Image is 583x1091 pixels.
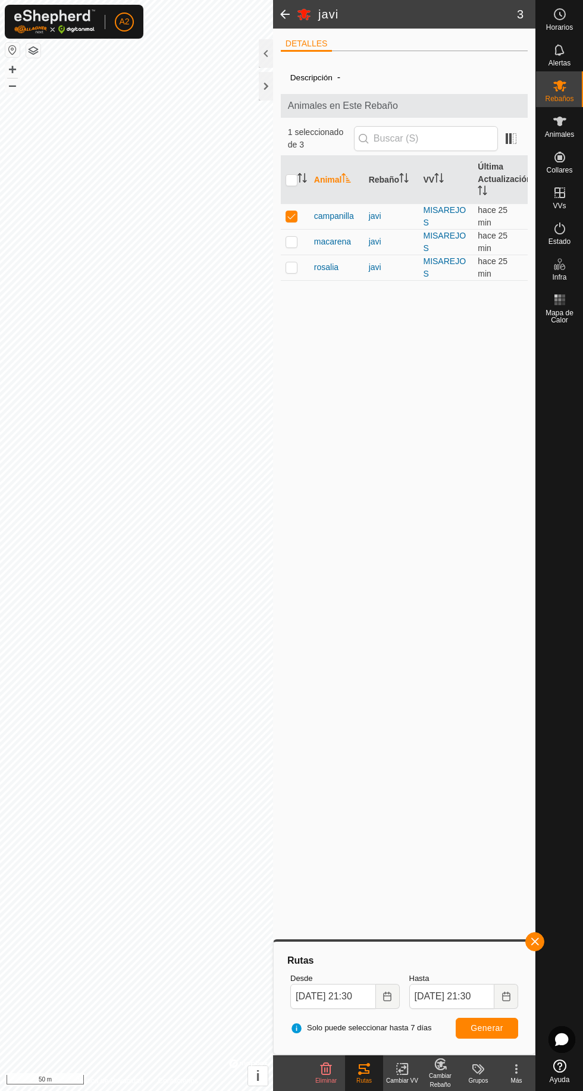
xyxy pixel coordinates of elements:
span: Collares [546,167,572,174]
button: – [5,78,20,92]
span: Ayuda [550,1076,570,1083]
span: Horarios [546,24,573,31]
span: Rebaños [545,95,573,102]
img: Logo Gallagher [14,10,95,34]
a: Ayuda [536,1055,583,1088]
p-sorticon: Activar para ordenar [434,175,444,184]
li: DETALLES [281,37,333,52]
button: Capas del Mapa [26,43,40,58]
a: MISAREJOS [423,231,466,253]
button: + [5,62,20,77]
a: Política de Privacidad [75,1076,143,1086]
span: A2 [119,15,129,28]
button: Generar [456,1018,518,1039]
span: macarena [314,236,351,248]
p-sorticon: Activar para ordenar [297,175,307,184]
button: Choose Date [494,984,518,1009]
label: Hasta [409,973,519,985]
th: Animal [309,156,364,204]
span: Animales [545,131,574,138]
div: Rutas [286,954,523,968]
p-sorticon: Activar para ordenar [399,175,409,184]
div: Más [497,1076,535,1085]
span: Estado [548,238,571,245]
a: MISAREJOS [423,256,466,278]
span: 26 ago 2025, 21:03 [478,231,507,253]
span: Eliminar [315,1077,337,1084]
div: Grupos [459,1076,497,1085]
button: i [248,1066,268,1086]
span: Mapa de Calor [539,309,580,324]
th: Última Actualización [473,156,528,204]
label: Desde [290,973,400,985]
a: Contáctenos [158,1076,198,1086]
h2: javi [318,7,517,21]
div: javi [369,210,414,222]
span: Animales en Este Rebaño [288,99,521,113]
span: 1 seleccionado de 3 [288,126,354,151]
span: Alertas [548,59,571,67]
input: Buscar (S) [354,126,498,151]
label: Descripción [290,73,333,82]
th: VV [418,156,473,204]
a: MISAREJOS [423,205,466,227]
span: - [333,67,345,87]
div: Rutas [345,1076,383,1085]
span: 3 [517,5,524,23]
span: rosalia [314,261,338,274]
p-sorticon: Activar para ordenar [478,187,487,197]
button: Restablecer Mapa [5,43,20,57]
span: i [256,1068,260,1084]
div: Cambiar VV [383,1076,421,1085]
span: Solo puede seleccionar hasta 7 días [290,1022,432,1034]
th: Rebaño [364,156,419,204]
p-sorticon: Activar para ordenar [341,175,351,184]
span: VVs [553,202,566,209]
span: campanilla [314,210,354,222]
span: 26 ago 2025, 21:04 [478,205,507,227]
div: javi [369,261,414,274]
span: Generar [471,1023,503,1033]
span: Infra [552,274,566,281]
div: Cambiar Rebaño [421,1071,459,1089]
span: 26 ago 2025, 21:03 [478,256,507,278]
button: Choose Date [376,984,400,1009]
div: javi [369,236,414,248]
